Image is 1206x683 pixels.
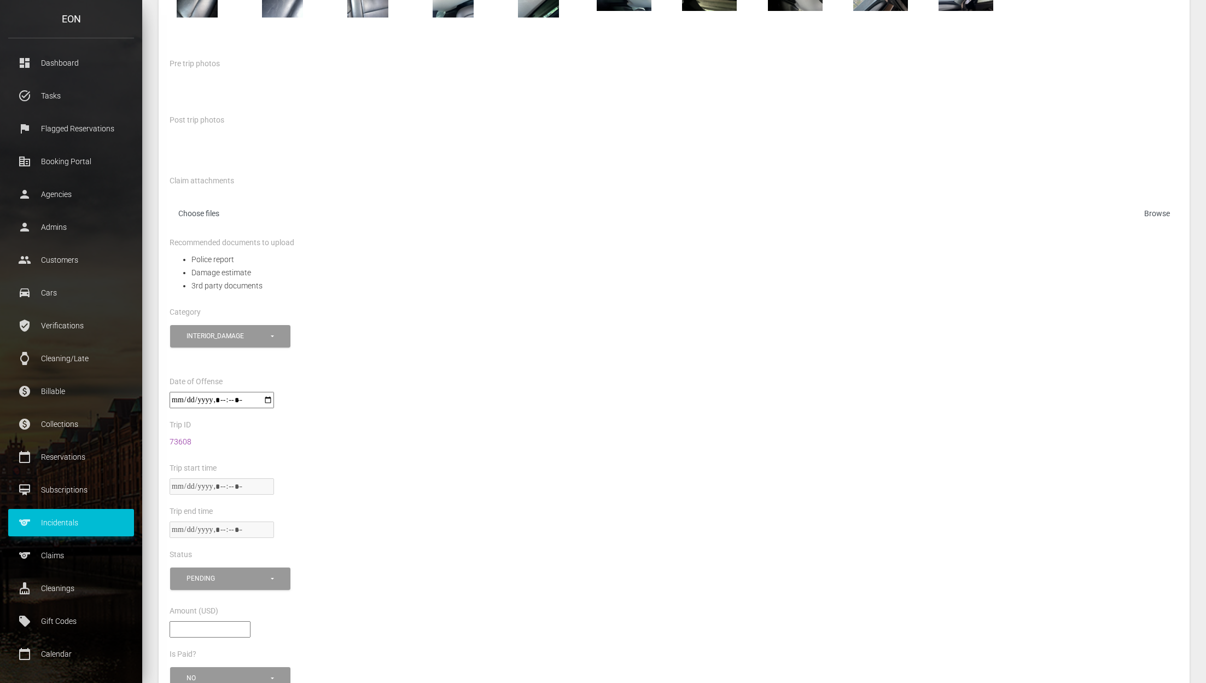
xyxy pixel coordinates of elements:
label: Post trip photos [170,115,224,126]
div: No [187,674,269,683]
a: cleaning_services Cleanings [8,575,134,602]
p: Claims [16,547,126,564]
label: Status [170,549,192,560]
a: people Customers [8,246,134,274]
a: sports Claims [8,542,134,569]
button: pending [170,568,290,590]
label: Recommended documents to upload [170,238,294,248]
p: Flagged Reservations [16,120,126,137]
p: Cleaning/Late [16,350,126,367]
a: person Admins [8,213,134,241]
a: watch Cleaning/Late [8,345,134,372]
p: Incidentals [16,514,126,531]
p: Subscriptions [16,482,126,498]
a: person Agencies [8,181,134,208]
label: Trip start time [170,463,217,474]
a: drive_eta Cars [8,279,134,306]
label: Pre trip photos [170,59,220,70]
li: 3rd party documents [191,279,1179,292]
button: interior_damage [170,325,290,348]
li: Damage estimate [191,266,1179,279]
a: verified_user Verifications [8,312,134,339]
p: Tasks [16,88,126,104]
label: Claim attachments [170,176,234,187]
a: local_offer Gift Codes [8,607,134,635]
p: Customers [16,252,126,268]
a: sports Incidentals [8,509,134,536]
label: Is Paid? [170,649,196,660]
p: Cars [16,285,126,301]
a: flag Flagged Reservations [8,115,134,142]
p: Calendar [16,646,126,662]
a: 73608 [170,437,191,446]
a: calendar_today Calendar [8,640,134,668]
li: Police report [191,253,1179,266]
p: Cleanings [16,580,126,597]
label: Trip end time [170,506,213,517]
a: paid Collections [8,410,134,438]
a: card_membership Subscriptions [8,476,134,503]
label: Amount (USD) [170,606,218,617]
a: corporate_fare Booking Portal [8,148,134,175]
label: Choose files [170,204,1179,227]
p: Gift Codes [16,613,126,629]
a: paid Billable [8,378,134,405]
div: interior_damage [187,332,269,341]
a: dashboard Dashboard [8,49,134,77]
p: Collections [16,416,126,432]
a: calendar_today Reservations [8,443,134,471]
p: Reservations [16,449,126,465]
p: Booking Portal [16,153,126,170]
div: pending [187,574,269,583]
p: Dashboard [16,55,126,71]
label: Category [170,307,201,318]
p: Verifications [16,317,126,334]
label: Trip ID [170,420,191,431]
label: Date of Offense [170,377,223,387]
p: Admins [16,219,126,235]
a: task_alt Tasks [8,82,134,109]
p: Agencies [16,186,126,202]
p: Billable [16,383,126,400]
